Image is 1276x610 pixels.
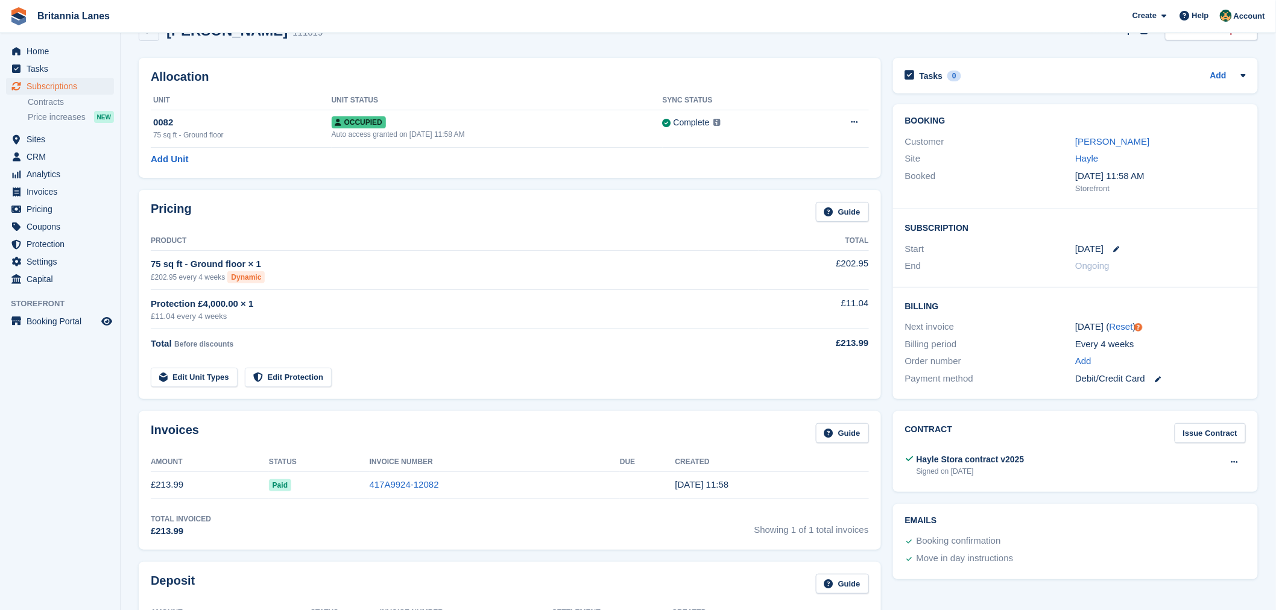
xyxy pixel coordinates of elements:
a: Contracts [28,96,114,108]
th: Status [269,453,370,472]
span: Home [27,43,99,60]
a: [PERSON_NAME] [1075,136,1149,146]
span: Total [151,338,172,348]
span: Before discounts [174,340,233,348]
div: Start [905,242,1076,256]
div: £213.99 [151,524,211,538]
div: Protection £4,000.00 × 1 [151,297,759,311]
span: Analytics [27,166,99,183]
a: menu [6,253,114,270]
a: menu [6,148,114,165]
div: Debit/Credit Card [1075,372,1246,386]
a: Add [1210,69,1227,83]
th: Unit [151,91,332,110]
div: Booking confirmation [917,534,1001,549]
h2: Emails [905,516,1246,526]
span: Subscriptions [27,78,99,95]
td: £202.95 [759,250,868,289]
div: Tooltip anchor [1133,322,1144,333]
th: Created [675,453,869,472]
div: Hayle Stora contract v2025 [917,453,1025,466]
div: Signed on [DATE] [917,466,1025,477]
div: NEW [94,111,114,123]
span: Create [1132,10,1157,22]
h2: Contract [905,423,953,443]
a: menu [6,313,114,330]
a: Hayle [1075,153,1098,163]
span: Paid [269,479,291,491]
h2: Pricing [151,202,192,222]
a: Add Unit [151,152,188,166]
time: 2025-10-01 10:58:02 UTC [675,479,729,489]
div: Storefront [1075,183,1246,195]
a: Edit Unit Types [151,368,238,388]
span: Coupons [27,218,99,235]
a: menu [6,131,114,148]
div: 111619 [292,26,323,40]
a: menu [6,60,114,77]
th: Product [151,231,759,251]
a: Guide [816,574,869,594]
a: menu [6,43,114,60]
div: Next invoice [905,320,1076,334]
span: Invoices [27,183,99,200]
th: Invoice Number [370,453,621,472]
th: Unit Status [332,91,663,110]
td: £11.04 [759,290,868,329]
div: Total Invoiced [151,514,211,524]
h2: Deposit [151,574,195,594]
a: menu [6,78,114,95]
a: menu [6,183,114,200]
a: Reset [1110,321,1133,332]
a: menu [6,218,114,235]
span: Protection [27,236,99,253]
span: Showing 1 of 1 total invoices [754,514,869,538]
div: 75 sq ft - Ground floor × 1 [151,257,759,271]
div: Complete [674,116,710,129]
div: Billing period [905,338,1076,351]
div: 0 [947,71,961,81]
div: Order number [905,354,1076,368]
span: Account [1234,10,1265,22]
span: Occupied [332,116,386,128]
div: 75 sq ft - Ground floor [153,130,332,140]
span: Ongoing [1075,260,1110,271]
a: menu [6,271,114,288]
a: menu [6,236,114,253]
span: CRM [27,148,99,165]
a: Britannia Lanes [33,6,115,26]
span: Pricing [27,201,99,218]
h2: Billing [905,300,1246,312]
h2: Invoices [151,423,199,443]
span: Sites [27,131,99,148]
a: Guide [816,423,869,443]
div: Booked [905,169,1076,195]
span: Settings [27,253,99,270]
a: Price increases NEW [28,110,114,124]
div: 0082 [153,116,332,130]
h2: Booking [905,116,1246,126]
div: £11.04 every 4 weeks [151,310,759,322]
img: Nathan Kellow [1220,10,1232,22]
th: Amount [151,453,269,472]
div: £202.95 every 4 weeks [151,271,759,283]
div: Customer [905,135,1076,149]
span: Capital [27,271,99,288]
a: menu [6,166,114,183]
div: End [905,259,1076,273]
div: [DATE] ( ) [1075,320,1246,334]
h2: Subscription [905,221,1246,233]
th: Total [759,231,868,251]
div: Dynamic [227,271,265,283]
a: menu [6,201,114,218]
h2: Allocation [151,70,869,84]
div: [DATE] 11:58 AM [1075,169,1246,183]
div: Site [905,152,1076,166]
a: Edit Protection [245,368,332,388]
img: icon-info-grey-7440780725fd019a000dd9b08b2336e03edf1995a4989e88bcd33f0948082b44.svg [713,119,721,126]
td: £213.99 [151,471,269,498]
th: Due [620,453,675,472]
a: 417A9924-12082 [370,479,439,489]
h2: Tasks [920,71,943,81]
img: stora-icon-8386f47178a22dfd0bd8f6a31ec36ba5ce8667c1dd55bd0f319d3a0aa187defe.svg [10,7,28,25]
